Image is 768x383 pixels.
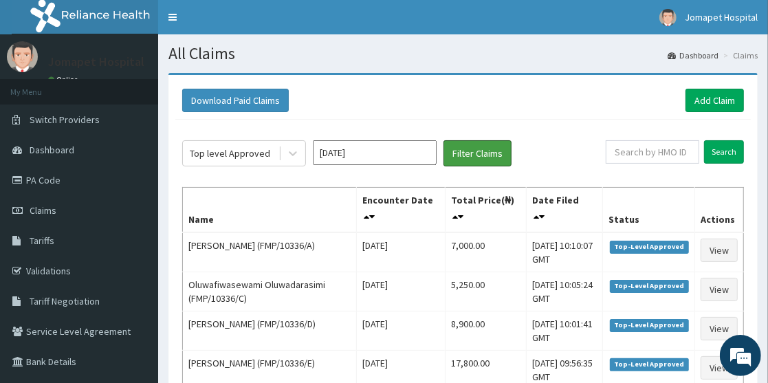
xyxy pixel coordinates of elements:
[30,204,56,217] span: Claims
[7,41,38,72] img: User Image
[30,234,54,247] span: Tariffs
[659,9,677,26] img: User Image
[610,319,689,331] span: Top-Level Approved
[446,232,527,272] td: 7,000.00
[526,232,603,272] td: [DATE] 10:10:07 GMT
[701,278,738,301] a: View
[701,239,738,262] a: View
[704,140,744,164] input: Search
[226,7,259,40] div: Minimize live chat window
[80,108,190,247] span: We're online!
[526,272,603,311] td: [DATE] 10:05:24 GMT
[190,146,270,160] div: Top level Approved
[30,295,100,307] span: Tariff Negotiation
[357,188,446,233] th: Encounter Date
[694,188,743,233] th: Actions
[610,241,689,253] span: Top-Level Approved
[48,56,144,68] p: Jomapet Hospital
[25,69,56,103] img: d_794563401_company_1708531726252_794563401
[606,140,699,164] input: Search by HMO ID
[182,89,289,112] button: Download Paid Claims
[357,272,446,311] td: [DATE]
[168,45,758,63] h1: All Claims
[183,311,357,351] td: [PERSON_NAME] (FMP/10336/D)
[446,311,527,351] td: 8,900.00
[183,272,357,311] td: Oluwafiwasewami Oluwadarasimi (FMP/10336/C)
[685,89,744,112] a: Add Claim
[603,188,695,233] th: Status
[526,311,603,351] td: [DATE] 10:01:41 GMT
[446,188,527,233] th: Total Price(₦)
[7,245,262,293] textarea: Type your message and hit 'Enter'
[446,272,527,311] td: 5,250.00
[668,50,718,61] a: Dashboard
[30,144,74,156] span: Dashboard
[526,188,603,233] th: Date Filed
[610,280,689,292] span: Top-Level Approved
[701,317,738,340] a: View
[183,232,357,272] td: [PERSON_NAME] (FMP/10336/A)
[443,140,512,166] button: Filter Claims
[72,77,231,95] div: Chat with us now
[313,140,437,165] input: Select Month and Year
[357,232,446,272] td: [DATE]
[30,113,100,126] span: Switch Providers
[48,75,81,85] a: Online
[720,50,758,61] li: Claims
[685,11,758,23] span: Jomapet Hospital
[183,188,357,233] th: Name
[701,356,738,380] a: View
[610,358,689,371] span: Top-Level Approved
[357,311,446,351] td: [DATE]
